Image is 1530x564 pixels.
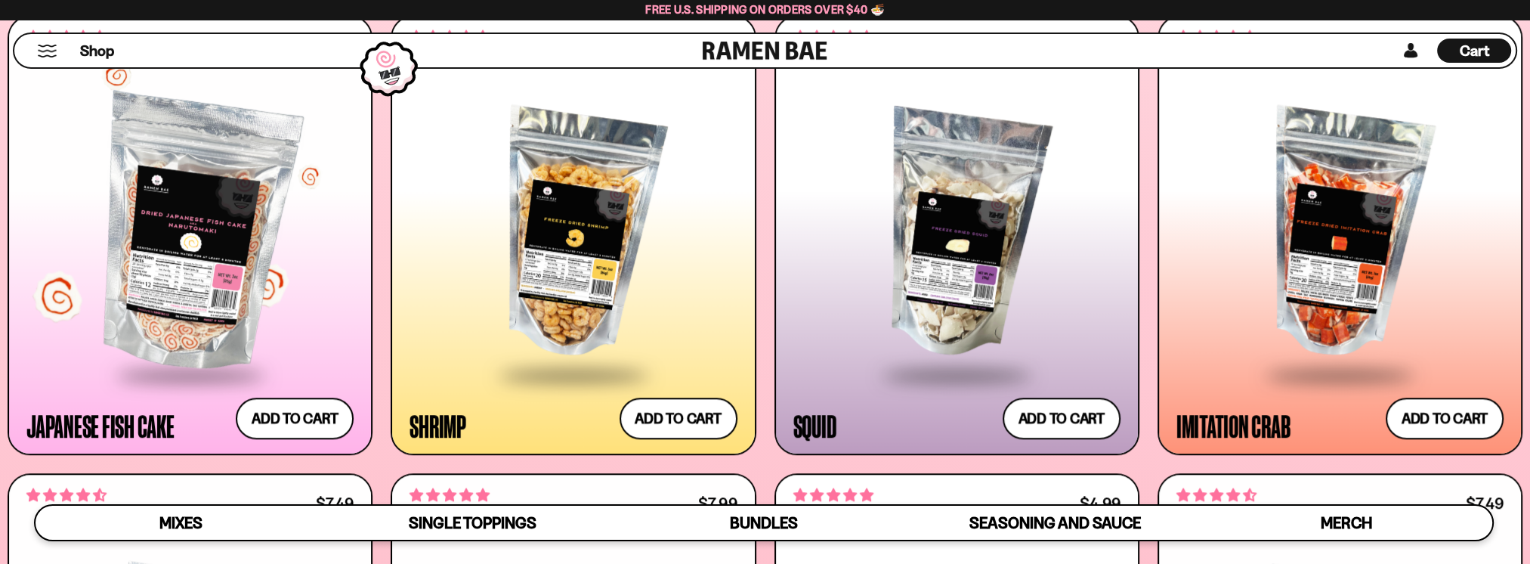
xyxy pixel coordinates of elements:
[8,15,372,455] a: 4.77 stars 230 reviews $9.99 Japanese Fish Cake Add to cart
[1460,42,1489,60] span: Cart
[159,513,202,532] span: Mixes
[730,513,798,532] span: Bundles
[26,412,175,439] div: Japanese Fish Cake
[774,15,1139,455] a: 4.75 stars 8 reviews $11.99 Squid Add to cart
[1201,506,1492,540] a: Merch
[1080,496,1120,510] div: $4.99
[793,412,836,439] div: Squid
[391,15,756,455] a: 4.90 stars 104 reviews $13.99 Shrimp Add to cart
[80,39,114,63] a: Shop
[1386,398,1504,439] button: Add to cart
[1321,513,1371,532] span: Merch
[698,496,737,510] div: $7.99
[410,485,490,505] span: 4.78 stars
[316,496,354,510] div: $7.49
[1176,485,1256,505] span: 4.53 stars
[36,506,327,540] a: Mixes
[1466,496,1504,510] div: $7.49
[236,398,354,439] button: Add to cart
[37,45,57,57] button: Mobile Menu Trigger
[645,2,885,17] span: Free U.S. Shipping on Orders over $40 🍜
[618,506,910,540] a: Bundles
[410,412,466,439] div: Shrimp
[793,485,873,505] span: 5.00 stars
[969,513,1141,532] span: Seasoning and Sauce
[620,398,737,439] button: Add to cart
[80,41,114,61] span: Shop
[1158,15,1522,455] a: 4.88 stars 25 reviews $11.99 Imitation Crab Add to cart
[1176,412,1290,439] div: Imitation Crab
[910,506,1201,540] a: Seasoning and Sauce
[1437,34,1511,67] div: Cart
[1003,398,1120,439] button: Add to cart
[327,506,619,540] a: Single Toppings
[26,485,107,505] span: 4.71 stars
[409,513,536,532] span: Single Toppings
